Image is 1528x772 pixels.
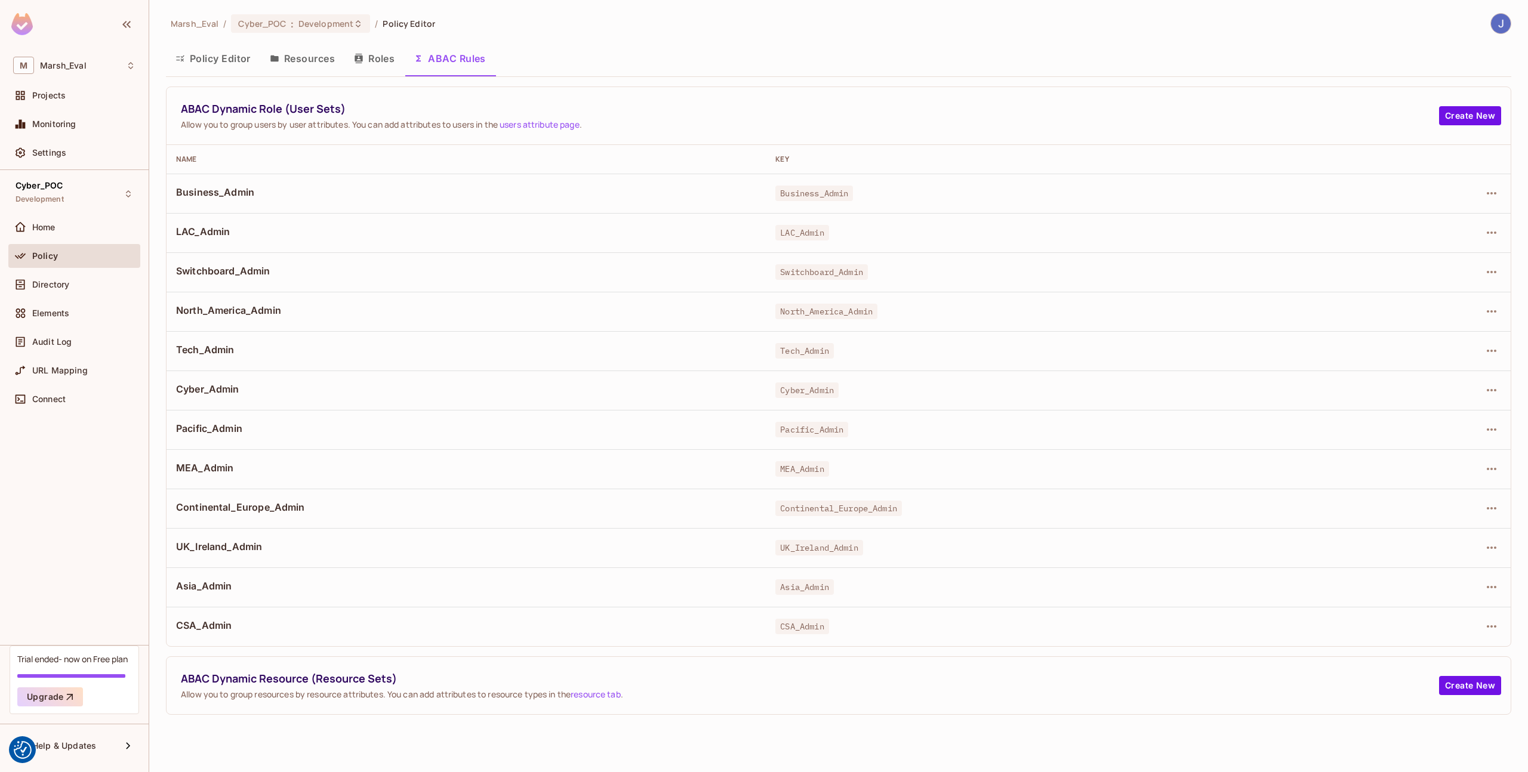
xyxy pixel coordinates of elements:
span: Monitoring [32,119,76,129]
span: CSA_Admin [775,619,828,634]
span: North_America_Admin [775,304,877,319]
span: Business_Admin [775,186,853,201]
span: Allow you to group users by user attributes. You can add attributes to users in the . [181,119,1439,130]
span: Development [298,18,353,29]
button: Consent Preferences [14,741,32,759]
button: Upgrade [17,687,83,706]
a: users attribute page [500,119,580,130]
img: Jose Basanta [1491,14,1511,33]
span: Policy [32,251,58,261]
img: SReyMgAAAABJRU5ErkJggg== [11,13,33,35]
span: LAC_Admin [176,225,756,238]
span: Cyber_Admin [775,382,839,398]
div: Trial ended- now on Free plan [17,653,128,665]
span: Continental_Europe_Admin [775,501,902,516]
li: / [375,18,378,29]
span: Settings [32,148,66,158]
span: Cyber_POC [238,18,285,29]
span: Projects [32,91,66,100]
span: Cyber_POC [16,181,63,190]
span: URL Mapping [32,366,88,375]
span: MEA_Admin [775,461,828,477]
span: Audit Log [32,337,72,347]
span: North_America_Admin [176,304,756,317]
span: UK_Ireland_Admin [176,540,756,553]
span: Pacific_Admin [176,422,756,435]
button: Policy Editor [166,44,260,73]
span: ABAC Dynamic Role (User Sets) [181,101,1439,116]
button: Resources [260,44,344,73]
span: Development [16,194,64,204]
span: : [290,19,294,29]
span: the active workspace [171,18,218,29]
span: Policy Editor [383,18,435,29]
span: CSA_Admin [176,619,756,632]
span: Connect [32,394,66,404]
span: Home [32,223,56,232]
button: ABAC Rules [404,44,495,73]
button: Roles [344,44,404,73]
span: LAC_Admin [775,225,828,240]
span: Switchboard_Admin [176,264,756,277]
span: Directory [32,280,69,289]
span: Workspace: Marsh_Eval [40,61,87,70]
span: Cyber_Admin [176,382,756,396]
li: / [223,18,226,29]
span: MEA_Admin [176,461,756,474]
span: Tech_Admin [775,343,834,359]
span: Tech_Admin [176,343,756,356]
img: Revisit consent button [14,741,32,759]
div: Key [775,155,1346,164]
span: Pacific_Admin [775,422,848,437]
span: Switchboard_Admin [775,264,868,280]
span: Help & Updates [32,741,96,751]
span: UK_Ireland_Admin [775,540,862,555]
span: Asia_Admin [176,579,756,592]
div: Name [176,155,756,164]
span: Allow you to group resources by resource attributes. You can add attributes to resource types in ... [181,688,1439,700]
span: ABAC Dynamic Resource (Resource Sets) [181,671,1439,686]
span: Business_Admin [176,186,756,199]
a: resource tab [571,688,621,700]
button: Create New [1439,106,1501,125]
span: Elements [32,308,69,318]
span: Continental_Europe_Admin [176,501,756,514]
button: Create New [1439,676,1501,695]
span: M [13,57,34,74]
span: Asia_Admin [775,579,834,595]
